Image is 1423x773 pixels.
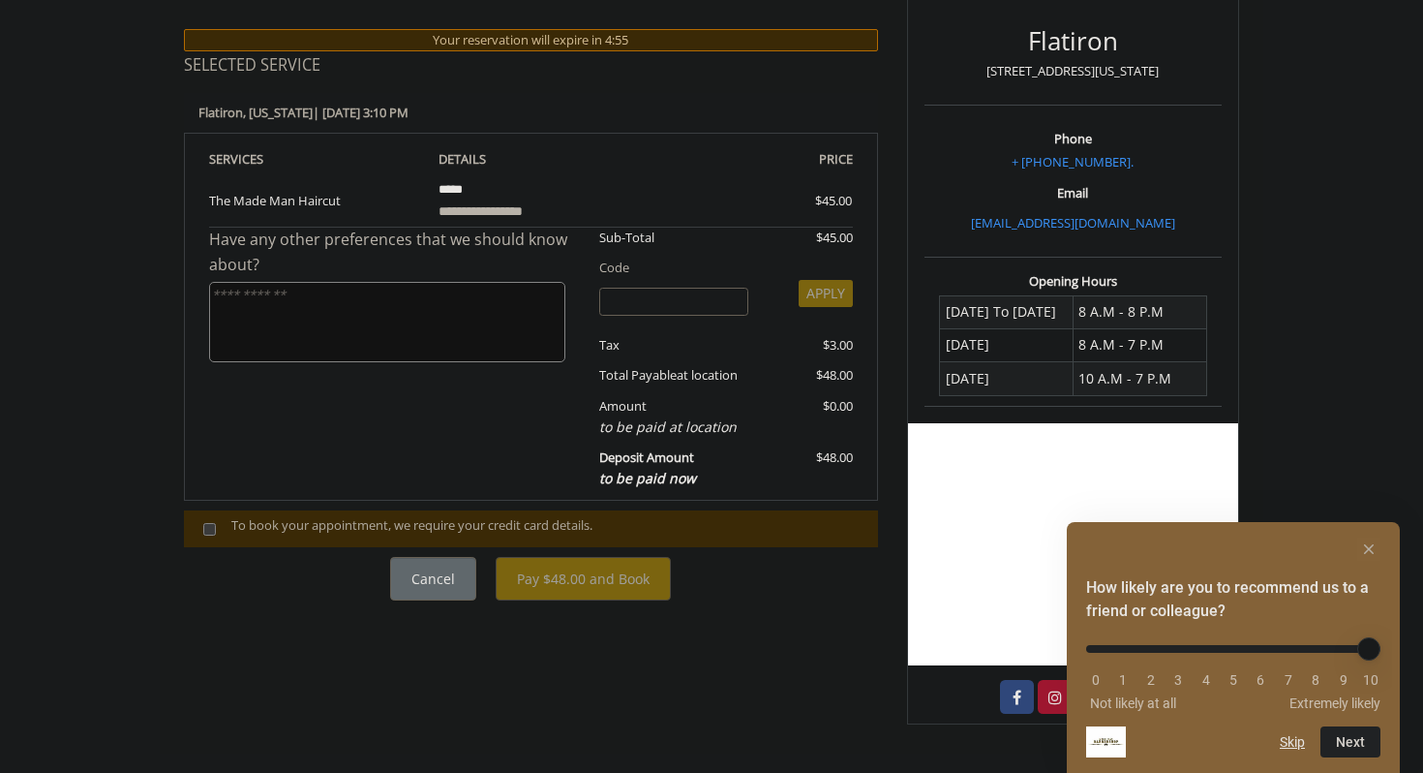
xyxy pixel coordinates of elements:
[1306,672,1325,688] li: 8
[257,150,263,168] span: S
[1141,672,1161,688] li: 2
[209,170,424,228] td: The Made Man Haircut
[1196,672,1216,688] li: 4
[209,228,585,277] div: Have any other preferences that we should know about?
[940,362,1074,395] td: [DATE]
[184,57,878,75] h3: SELECTED SERVICE
[496,557,671,601] button: Pay $48.00 and Book
[763,448,852,489] div: $48.00
[1320,727,1380,758] button: Next question
[599,417,749,438] div: to be paid at location
[585,228,764,248] div: Sub-Total
[1279,672,1298,688] li: 7
[1224,672,1243,688] li: 5
[231,515,859,541] div: To book your appointment, we require your credit card details.
[745,191,852,211] div: $45.00
[763,335,852,356] div: $3.00
[390,557,476,601] button: Cancel
[1090,696,1176,711] span: Not likely at all
[763,228,852,248] div: $45.00
[1251,672,1270,688] li: 6
[971,214,1175,232] a: [EMAIL_ADDRESS][DOMAIN_NAME]
[1012,153,1134,170] a: + [PHONE_NUMBER].
[1289,696,1380,711] span: Extremely likely
[929,61,1217,81] p: [STREET_ADDRESS][US_STATE]
[599,469,696,487] span: to be paid now
[799,280,853,307] button: APPLY
[1073,328,1206,361] td: 8 A.M - 7 P.M
[940,295,1074,328] td: [DATE] To [DATE]
[424,148,639,170] th: DETAILS
[929,27,1217,55] h2: Flatiron
[1357,538,1380,561] button: Hide survey
[1361,672,1380,688] li: 10
[599,448,696,487] b: Deposit Amount
[763,396,852,438] div: $0.00
[929,186,1217,200] h3: Email
[677,366,738,384] span: at location
[1086,538,1380,758] div: How likely are you to recommend us to a friend or colleague? Select an option from 0 to 10, with ...
[585,365,764,386] div: Total Payable
[929,132,1217,145] h3: Phone
[638,148,853,170] th: PRICE
[585,258,853,278] div: Code
[1086,576,1380,623] h2: How likely are you to recommend us to a friend or colleague? Select an option from 0 to 10, with ...
[1086,672,1105,688] li: 0
[209,148,424,170] th: SERVICE
[763,365,852,386] div: $48.00
[198,104,409,121] b: Flatiron | [DATE] 3:10 PM
[585,335,764,356] div: Tax
[1073,362,1206,395] td: 10 A.M - 7 P.M
[243,104,313,121] span: , [US_STATE]
[1086,631,1380,711] div: How likely are you to recommend us to a friend or colleague? Select an option from 0 to 10, with ...
[585,396,764,438] div: Amount
[1280,734,1305,750] button: Skip
[1073,295,1206,328] td: 8 A.M - 8 P.M
[184,29,878,51] div: Your reservation will expire in 4:55
[1113,672,1133,688] li: 1
[1334,672,1353,688] li: 9
[940,328,1074,361] td: [DATE]
[1168,672,1188,688] li: 3
[924,274,1222,288] h3: Opening Hours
